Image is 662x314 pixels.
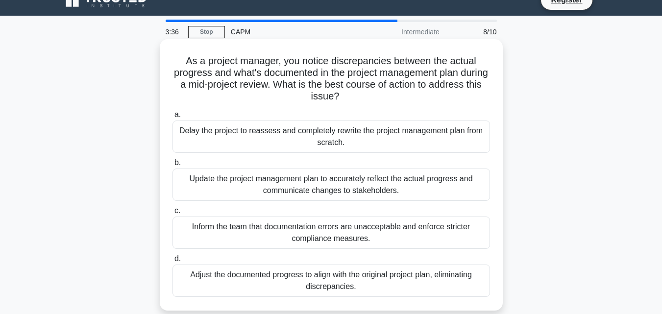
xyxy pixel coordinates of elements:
[174,110,181,119] span: a.
[172,169,490,201] div: Update the project management plan to accurately reflect the actual progress and communicate chan...
[174,206,180,215] span: c.
[360,22,445,42] div: Intermediate
[172,55,491,103] h5: As a project manager, you notice discrepancies between the actual progress and what's documented ...
[174,254,181,263] span: d.
[445,22,503,42] div: 8/10
[172,265,490,297] div: Adjust the documented progress to align with the original project plan, eliminating discrepancies.
[172,121,490,153] div: Delay the project to reassess and completely rewrite the project management plan from scratch.
[225,22,360,42] div: CAPM
[174,158,181,167] span: b.
[188,26,225,38] a: Stop
[172,217,490,249] div: Inform the team that documentation errors are unacceptable and enforce stricter compliance measures.
[160,22,188,42] div: 3:36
